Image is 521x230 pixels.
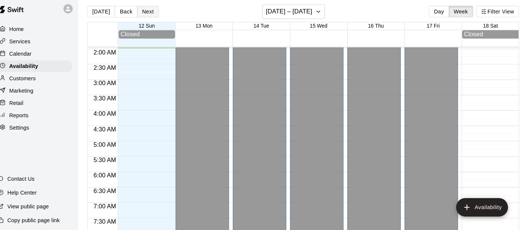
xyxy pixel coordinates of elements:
span: 5:00 AM [97,142,123,148]
span: 2:30 AM [97,67,123,74]
span: 2:00 AM [97,52,123,59]
button: [DATE] [93,10,120,22]
p: Retail [17,101,31,109]
button: 16 Thu [365,27,380,32]
p: Settings [17,125,37,133]
p: Help Center [15,188,44,196]
button: 15 Wed [309,27,326,32]
div: Closed [125,35,176,41]
button: 17 Fri [422,27,435,32]
a: Reports [6,111,78,122]
p: View public page [15,202,56,209]
p: Availability [17,65,45,73]
span: 5:30 AM [97,157,123,163]
a: Marketing [6,87,78,99]
a: Services [6,40,78,51]
h6: [DATE] – [DATE] [266,11,311,21]
p: Customers [17,77,43,85]
button: [DATE] – [DATE] [263,9,323,23]
p: Reports [17,113,36,121]
button: Back [119,10,141,22]
span: 3:30 AM [97,97,123,103]
p: Contact Us [15,175,42,182]
span: 4:00 AM [97,112,123,118]
span: 7:30 AM [97,217,123,223]
span: 6:00 AM [97,172,123,178]
div: Closed [458,35,509,41]
button: Next [141,10,162,22]
button: 14 Tue [254,27,269,32]
p: Copy public page link [15,215,66,223]
p: Services [17,41,38,49]
button: Day [424,10,444,22]
p: Marketing [17,89,41,97]
p: Home [17,29,31,37]
span: 3:00 AM [97,82,123,88]
a: Retail [6,99,78,111]
a: Settings [6,123,78,134]
a: Availability [6,63,78,75]
p: Calendar [17,53,39,61]
button: 13 Mon [198,27,214,32]
button: 18 Sat [477,27,492,32]
a: Home [6,28,78,39]
button: 12 Sun [142,27,158,32]
a: Customers [6,75,78,87]
a: Calendar [6,52,78,63]
span: 7:00 AM [97,202,123,208]
button: add [451,197,501,215]
button: Week [444,10,467,22]
span: 4:30 AM [97,127,123,133]
button: Filter View [470,10,512,22]
span: 6:30 AM [97,187,123,193]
